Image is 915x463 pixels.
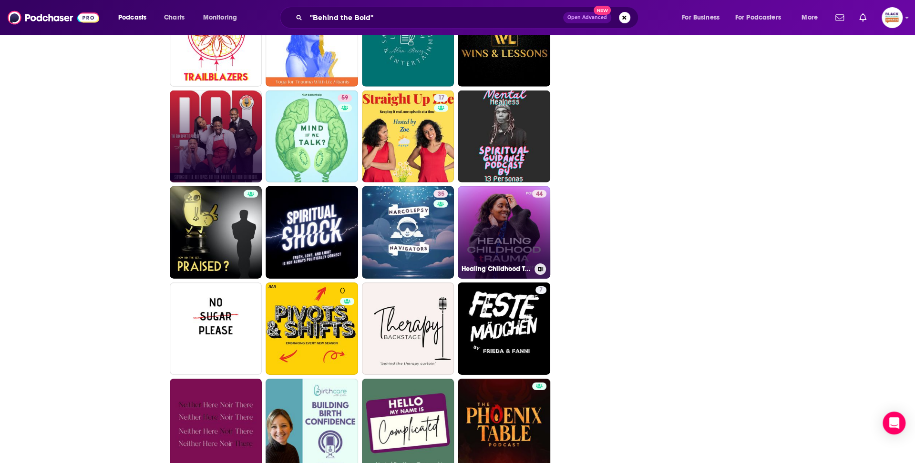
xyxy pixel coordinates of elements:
[795,10,830,25] button: open menu
[340,286,354,371] div: 0
[438,93,444,103] span: 17
[266,282,358,375] a: 0
[462,265,531,273] h3: Healing Childhood Trauma
[437,190,444,199] span: 35
[164,11,185,24] span: Charts
[594,6,611,15] span: New
[535,286,546,294] a: 7
[855,10,870,26] a: Show notifications dropdown
[675,10,731,25] button: open menu
[567,15,607,20] span: Open Advanced
[536,190,543,199] span: 44
[735,11,781,24] span: For Podcasters
[203,11,237,24] span: Monitoring
[832,10,848,26] a: Show notifications dropdown
[338,94,352,102] a: 59
[729,10,795,25] button: open menu
[362,91,454,183] a: 17
[196,10,249,25] button: open menu
[882,7,903,28] button: Show profile menu
[563,12,611,23] button: Open AdvancedNew
[118,11,146,24] span: Podcasts
[458,282,550,375] a: 7
[341,93,348,103] span: 59
[458,186,550,279] a: 44Healing Childhood Trauma
[8,9,99,27] img: Podchaser - Follow, Share and Rate Podcasts
[433,190,448,198] a: 35
[532,190,546,198] a: 44
[539,285,543,295] span: 7
[306,10,563,25] input: Search podcasts, credits, & more...
[883,412,905,434] div: Open Intercom Messenger
[362,186,454,279] a: 35
[266,91,358,183] a: 59
[682,11,720,24] span: For Business
[434,94,448,102] a: 17
[112,10,159,25] button: open menu
[802,11,818,24] span: More
[882,7,903,28] span: Logged in as blackpodcastingawards
[882,7,903,28] img: User Profile
[158,10,190,25] a: Charts
[289,7,648,29] div: Search podcasts, credits, & more...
